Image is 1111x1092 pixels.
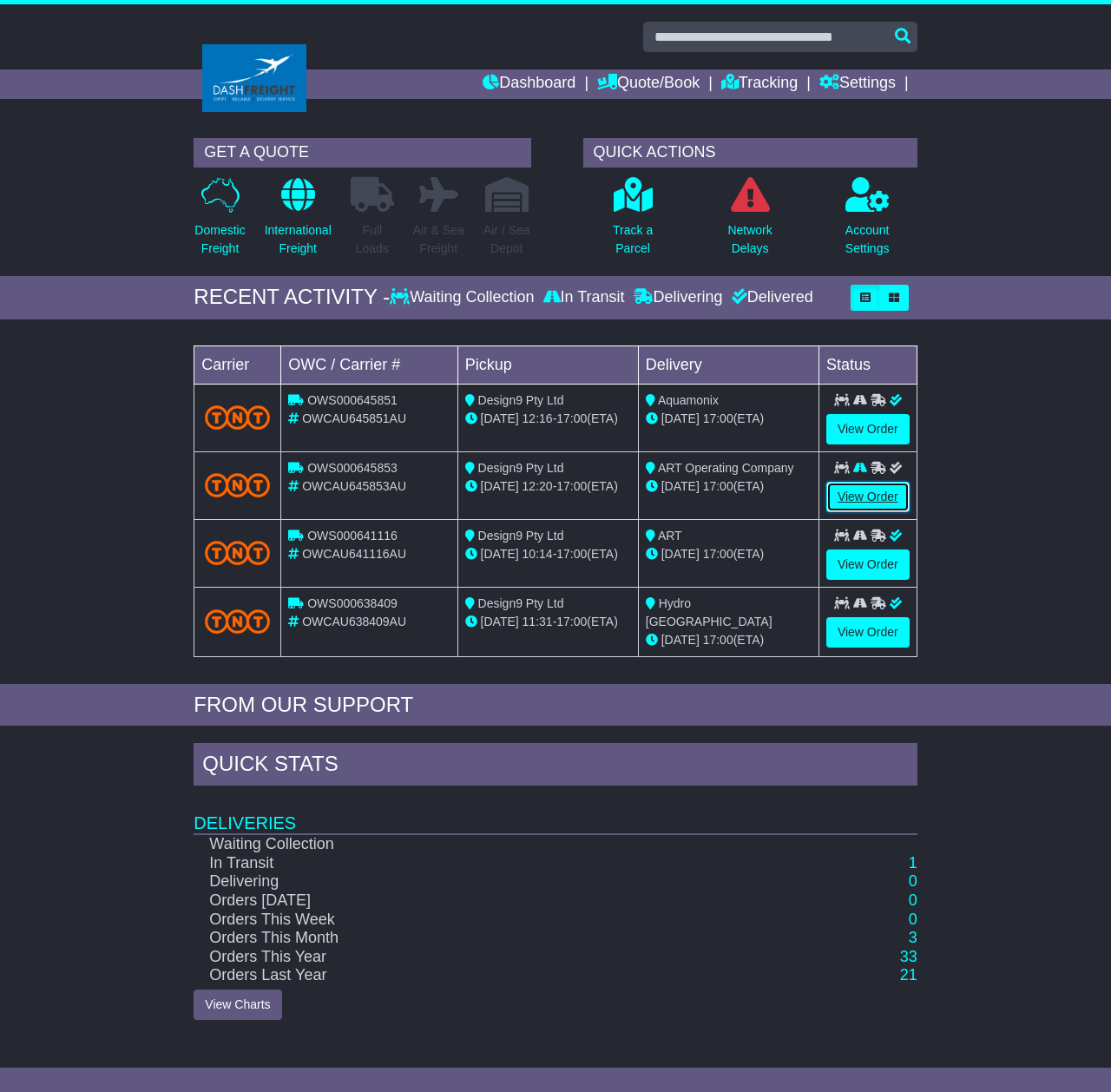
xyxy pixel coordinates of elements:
[909,929,917,946] a: 3
[826,549,910,580] a: View Order
[194,929,783,948] td: Orders This Month
[194,854,783,873] td: In Transit
[194,891,783,911] td: Orders [DATE]
[721,69,798,99] a: Tracking
[523,479,553,493] span: 12:20
[413,221,464,258] p: Air & Sea Freight
[194,966,783,985] td: Orders Last Year
[281,345,457,384] td: OWC / Carrier #
[194,285,390,310] div: RECENT ACTIVITY -
[481,479,519,493] span: [DATE]
[205,541,270,564] img: TNT_Domestic.png
[307,596,398,610] span: OWS000638409
[302,547,406,561] span: OWCAU641116AU
[194,221,245,258] p: Domestic Freight
[194,872,783,891] td: Delivering
[465,545,631,563] div: - (ETA)
[819,69,896,99] a: Settings
[646,410,812,428] div: (ETA)
[909,911,917,928] a: 0
[726,176,772,267] a: NetworkDelays
[661,547,700,561] span: [DATE]
[638,345,818,384] td: Delivery
[818,345,917,384] td: Status
[658,529,682,543] span: ART
[302,411,406,425] span: OWCAU645851AU
[661,479,700,493] span: [DATE]
[703,547,733,561] span: 17:00
[457,345,638,384] td: Pickup
[703,633,733,647] span: 17:00
[727,288,813,307] div: Delivered
[909,854,917,872] a: 1
[351,221,394,258] p: Full Loads
[845,176,891,267] a: AccountSettings
[483,69,575,99] a: Dashboard
[264,176,332,267] a: InternationalFreight
[646,477,812,496] div: (ETA)
[523,615,553,628] span: 11:31
[194,176,246,267] a: DomesticFreight
[194,790,917,834] td: Deliveries
[302,615,406,628] span: OWCAU638409AU
[661,633,700,647] span: [DATE]
[481,547,519,561] span: [DATE]
[478,596,564,610] span: Design9 Pty Ltd
[483,221,530,258] p: Air / Sea Depot
[646,545,812,563] div: (ETA)
[900,966,917,983] a: 21
[478,393,564,407] span: Design9 Pty Ltd
[481,615,519,628] span: [DATE]
[556,547,587,561] span: 17:00
[478,529,564,543] span: Design9 Pty Ltd
[205,609,270,633] img: TNT_Domestic.png
[727,221,772,258] p: Network Delays
[194,138,530,168] div: GET A QUOTE
[658,461,794,475] span: ART Operating Company
[465,410,631,428] div: - (ETA)
[909,872,917,890] a: 0
[703,411,733,425] span: 17:00
[556,615,587,628] span: 17:00
[194,990,281,1020] a: View Charts
[703,479,733,493] span: 17:00
[194,834,783,854] td: Waiting Collection
[539,288,629,307] div: In Transit
[612,176,654,267] a: Track aParcel
[629,288,727,307] div: Delivering
[307,393,398,407] span: OWS000645851
[194,948,783,967] td: Orders This Year
[307,529,398,543] span: OWS000641116
[646,596,772,628] span: Hydro [GEOGRAPHIC_DATA]
[661,411,700,425] span: [DATE]
[826,617,910,648] a: View Order
[597,69,700,99] a: Quote/Book
[523,411,553,425] span: 12:16
[302,479,406,493] span: OWCAU645853AU
[826,414,910,444] a: View Order
[613,221,653,258] p: Track a Parcel
[194,345,281,384] td: Carrier
[900,948,917,965] a: 33
[658,393,719,407] span: Aquamonix
[390,288,538,307] div: Waiting Collection
[646,631,812,649] div: (ETA)
[478,461,564,475] span: Design9 Pty Ltd
[909,891,917,909] a: 0
[205,405,270,429] img: TNT_Domestic.png
[556,479,587,493] span: 17:00
[523,547,553,561] span: 10:14
[194,743,917,790] div: Quick Stats
[583,138,917,168] div: QUICK ACTIONS
[845,221,890,258] p: Account Settings
[205,473,270,497] img: TNT_Domestic.png
[194,693,917,718] div: FROM OUR SUPPORT
[307,461,398,475] span: OWS000645853
[465,613,631,631] div: - (ETA)
[194,911,783,930] td: Orders This Week
[826,482,910,512] a: View Order
[481,411,519,425] span: [DATE]
[465,477,631,496] div: - (ETA)
[556,411,587,425] span: 17:00
[265,221,332,258] p: International Freight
